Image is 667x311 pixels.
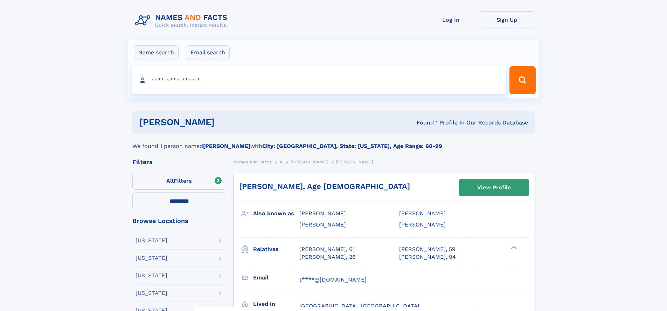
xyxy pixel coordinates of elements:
[139,118,316,127] h1: [PERSON_NAME]
[132,66,507,94] input: search input
[290,160,328,164] span: [PERSON_NAME]
[136,290,167,296] div: [US_STATE]
[134,45,179,60] label: Name search
[239,182,410,191] a: [PERSON_NAME], Age [DEMOGRAPHIC_DATA]
[279,157,283,166] a: A
[399,245,456,253] a: [PERSON_NAME], 59
[132,134,535,150] div: We found 1 person named with .
[399,210,446,217] span: [PERSON_NAME]
[253,208,299,219] h3: Also known as
[336,160,373,164] span: [PERSON_NAME]
[253,298,299,310] h3: Lived in
[299,253,356,261] a: [PERSON_NAME], 26
[203,143,250,149] b: [PERSON_NAME]
[290,157,328,166] a: [PERSON_NAME]
[136,238,167,243] div: [US_STATE]
[299,303,419,309] span: [GEOGRAPHIC_DATA], [GEOGRAPHIC_DATA]
[423,11,479,28] a: Log In
[262,143,442,149] b: City: [GEOGRAPHIC_DATA], State: [US_STATE], Age Range: 60-99
[459,179,529,196] a: View Profile
[279,160,283,164] span: A
[253,243,299,255] h3: Relatives
[136,273,167,278] div: [US_STATE]
[477,180,511,196] div: View Profile
[399,253,456,261] a: [PERSON_NAME], 94
[253,272,299,284] h3: Email
[132,11,233,30] img: Logo Names and Facts
[299,245,355,253] a: [PERSON_NAME], 61
[315,119,528,127] div: Found 1 Profile In Our Records Database
[399,221,446,228] span: [PERSON_NAME]
[166,177,174,184] span: All
[509,245,517,250] div: ❯
[136,255,167,261] div: [US_STATE]
[132,218,226,224] div: Browse Locations
[233,157,272,166] a: Names and Facts
[132,159,226,165] div: Filters
[299,210,346,217] span: [PERSON_NAME]
[186,45,230,60] label: Email search
[132,173,226,190] label: Filters
[479,11,535,28] a: Sign Up
[509,66,535,94] button: Search Button
[299,221,346,228] span: [PERSON_NAME]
